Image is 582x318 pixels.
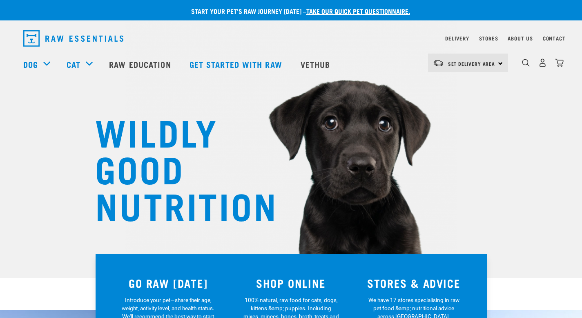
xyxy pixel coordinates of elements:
[479,37,498,40] a: Stores
[292,48,341,81] a: Vethub
[95,112,259,223] h1: WILDLY GOOD NUTRITION
[181,48,292,81] a: Get started with Raw
[306,9,410,13] a: take our quick pet questionnaire.
[67,58,80,70] a: Cat
[543,37,566,40] a: Contact
[17,27,566,50] nav: dropdown navigation
[112,277,225,289] h3: GO RAW [DATE]
[433,59,444,67] img: van-moving.png
[23,58,38,70] a: Dog
[445,37,469,40] a: Delivery
[555,58,564,67] img: home-icon@2x.png
[538,58,547,67] img: user.png
[357,277,471,289] h3: STORES & ADVICE
[508,37,533,40] a: About Us
[522,59,530,67] img: home-icon-1@2x.png
[101,48,181,81] a: Raw Education
[448,62,495,65] span: Set Delivery Area
[234,277,348,289] h3: SHOP ONLINE
[23,30,123,47] img: Raw Essentials Logo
